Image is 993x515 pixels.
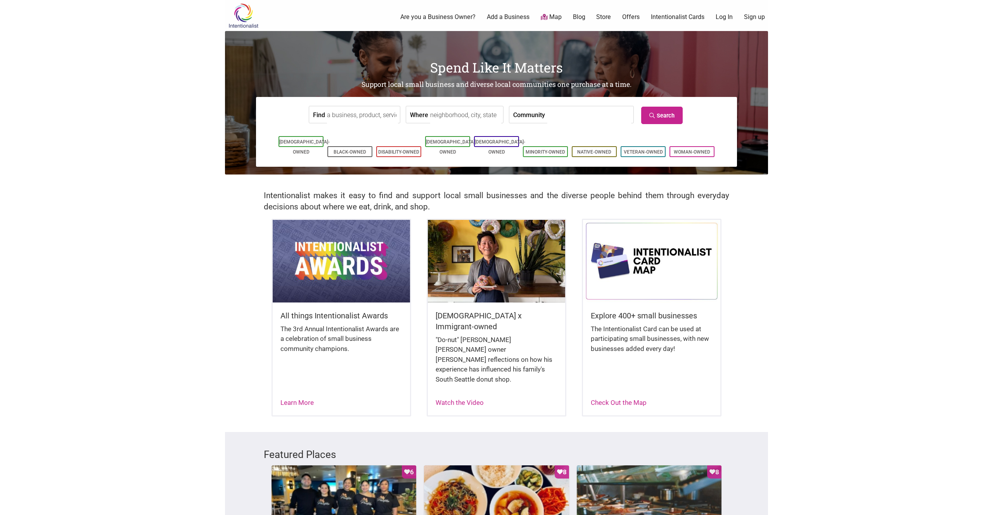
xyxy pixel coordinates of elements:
[641,107,683,124] a: Search
[327,106,398,124] input: a business, product, service
[436,310,557,332] h5: [DEMOGRAPHIC_DATA] x Immigrant-owned
[622,13,640,21] a: Offers
[313,106,325,123] label: Find
[674,149,710,155] a: Woman-Owned
[410,106,428,123] label: Where
[577,149,611,155] a: Native-Owned
[591,324,713,362] div: The Intentionalist Card can be used at participating small businesses, with new businesses added ...
[334,149,366,155] a: Black-Owned
[541,13,562,22] a: Map
[280,310,402,321] h5: All things Intentionalist Awards
[273,220,410,302] img: Intentionalist Awards
[526,149,565,155] a: Minority-Owned
[225,58,768,77] h1: Spend Like It Matters
[428,220,565,302] img: King Donuts - Hong Chhuor
[225,3,262,28] img: Intentionalist
[475,139,525,155] a: [DEMOGRAPHIC_DATA]-Owned
[430,106,501,124] input: neighborhood, city, state
[596,13,611,21] a: Store
[264,448,729,461] h3: Featured Places
[744,13,765,21] a: Sign up
[651,13,704,21] a: Intentionalist Cards
[436,399,484,406] a: Watch the Video
[225,80,768,90] h2: Support local small business and diverse local communities one purchase at a time.
[583,220,720,302] img: Intentionalist Card Map
[591,310,713,321] h5: Explore 400+ small businesses
[573,13,585,21] a: Blog
[716,13,733,21] a: Log In
[436,335,557,392] div: "Do-nut" [PERSON_NAME] [PERSON_NAME] owner [PERSON_NAME] reflections on how his experience has in...
[591,399,647,406] a: Check Out the Map
[624,149,663,155] a: Veteran-Owned
[487,13,529,21] a: Add a Business
[513,106,545,123] label: Community
[378,149,419,155] a: Disability-Owned
[264,190,729,213] h2: Intentionalist makes it easy to find and support local small businesses and the diverse people be...
[280,399,314,406] a: Learn More
[279,139,330,155] a: [DEMOGRAPHIC_DATA]-Owned
[426,139,476,155] a: [DEMOGRAPHIC_DATA]-Owned
[280,324,402,362] div: The 3rd Annual Intentionalist Awards are a celebration of small business community champions.
[400,13,476,21] a: Are you a Business Owner?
